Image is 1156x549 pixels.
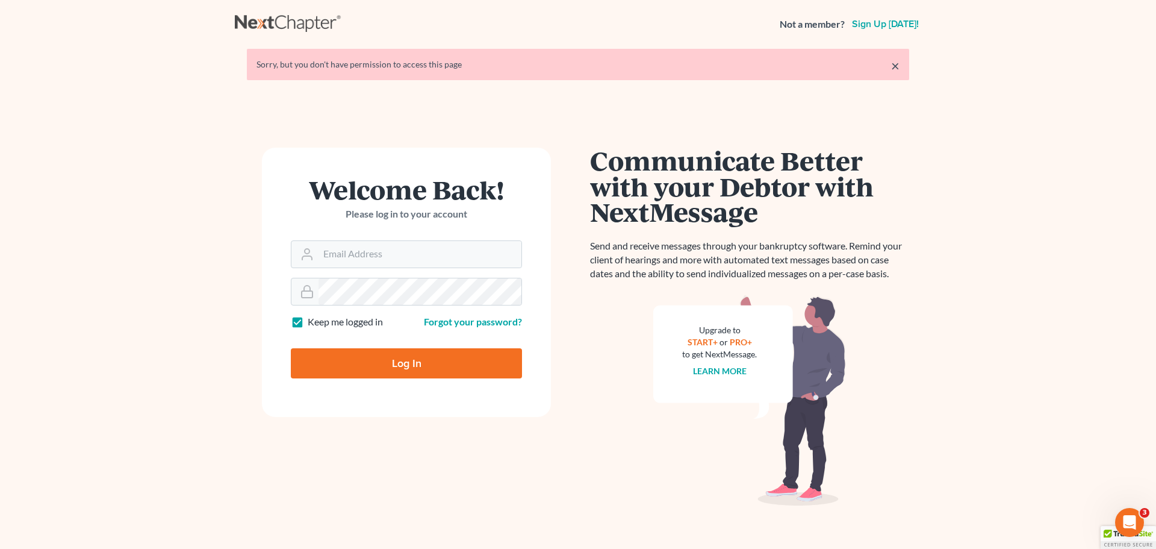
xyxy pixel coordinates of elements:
input: Email Address [319,241,521,268]
span: 3 [1140,508,1149,518]
a: Forgot your password? [424,316,522,327]
h1: Communicate Better with your Debtor with NextMessage [590,148,909,225]
h1: Welcome Back! [291,177,522,202]
span: or [719,337,728,347]
img: nextmessage_bg-59042aed3d76b12b5cd301f8e5b87938c9018125f34e5fa2b7a6b67550977c72.svg [653,295,846,506]
div: to get NextMessage. [682,348,757,360]
p: Please log in to your account [291,207,522,221]
div: Upgrade to [682,324,757,336]
label: Keep me logged in [308,315,383,329]
div: Sorry, but you don't have permission to access this page [256,58,900,71]
iframe: Intercom live chat [1115,508,1144,537]
strong: Not a member? [780,17,845,31]
a: Sign up [DATE]! [850,19,921,29]
p: Send and receive messages through your bankruptcy software. Remind your client of hearings and mo... [590,239,909,281]
a: × [891,58,900,73]
input: Log In [291,348,522,378]
a: Learn more [693,366,747,376]
a: PRO+ [730,337,752,347]
a: START+ [688,337,718,347]
div: TrustedSite Certified [1101,526,1156,549]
